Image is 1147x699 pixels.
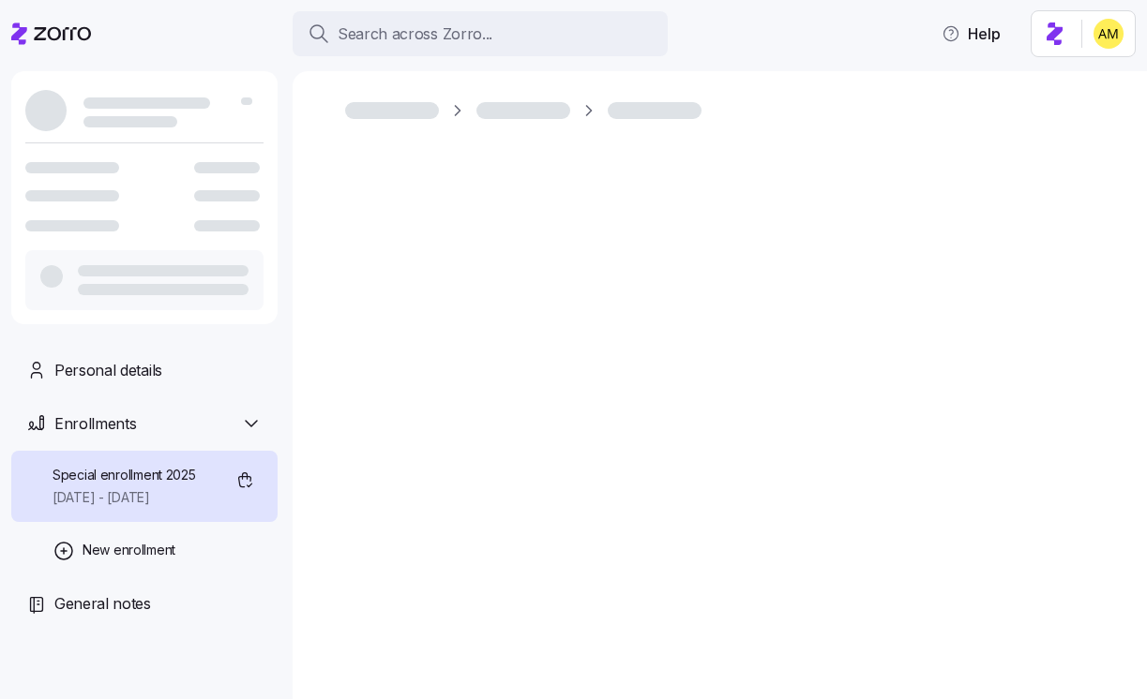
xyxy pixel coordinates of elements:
[83,541,175,559] span: New enrollment
[54,592,151,616] span: General notes
[293,11,668,56] button: Search across Zorro...
[338,22,492,46] span: Search across Zorro...
[53,466,196,484] span: Special enrollment 2025
[54,359,162,382] span: Personal details
[927,15,1016,52] button: Help
[942,22,1001,45] span: Help
[53,488,196,507] span: [DATE] - [DATE]
[1094,19,1124,49] img: dfaaf2f2725e97d5ef9e82b99e83f4d7
[54,412,136,436] span: Enrollments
